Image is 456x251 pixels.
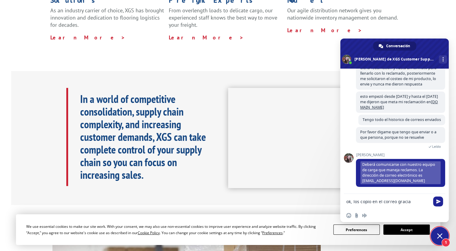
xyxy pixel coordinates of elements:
span: [PERSON_NAME] [356,153,445,157]
span: Cookie Policy [138,230,160,235]
span: 1 [442,238,450,247]
span: Deberá comunicarse con nuestro equipo de carga que maneja reclamos. La dirección de correo electr... [360,161,441,184]
span: Por favor digame que tengo que enviar o a que persona, porque no se resuelve [360,129,436,140]
textarea: Escribe aquí tu mensaje... [346,199,429,204]
span: Enviar [433,197,443,206]
div: Más canales [439,55,447,64]
span: As an industry carrier of choice, XGS has brought innovation and dedication to flooring logistics... [50,7,164,28]
a: Learn More > [169,34,244,41]
p: From overlength loads to delicate cargo, our experienced staff knows the best way to move your fr... [169,7,283,34]
iframe: XGS Logistics Solutions [228,88,407,188]
a: [DOMAIN_NAME] [360,99,438,110]
b: In a world of competitive consolidation, supply chain complexity, and increasing customer demands... [80,92,206,182]
span: Conversación [386,42,410,51]
span: Enviar un archivo [354,213,359,218]
span: Grabar mensaje de audio [362,213,367,218]
span: Insertar un emoji [346,213,351,218]
span: Preferences [262,230,283,235]
span: Our agile distribution network gives you nationwide inventory management on demand. [287,7,398,21]
a: Learn More > [287,27,362,34]
button: Accept [383,225,430,235]
div: Cerrar el chat [431,227,449,245]
div: Conversación [373,42,416,51]
span: esto empezó desde [DATE] y hasta el [DATE] me dijeron que meta mi reclamación en [360,94,438,110]
button: Preferences [333,225,380,235]
span: Tengo todo el historico de correos enviados [363,117,441,122]
div: Cookie Consent Prompt [16,214,440,245]
div: We use essential cookies to make our site work. With your consent, we may also use non-essential ... [26,223,326,236]
span: Leído [432,144,441,149]
a: Learn More > [50,34,125,41]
